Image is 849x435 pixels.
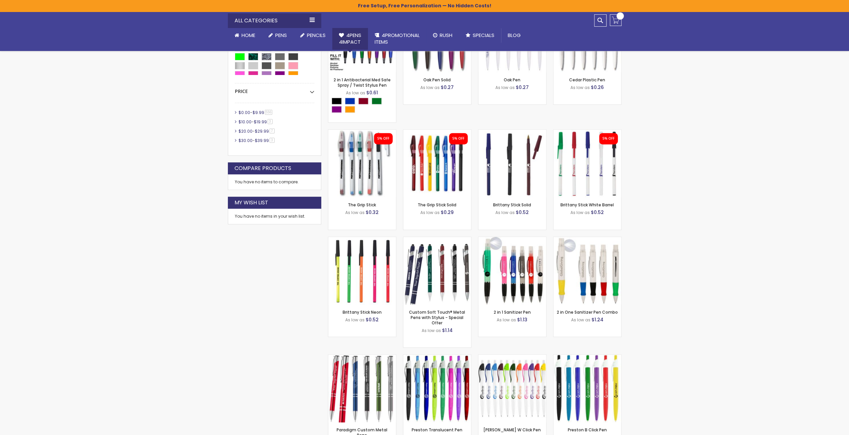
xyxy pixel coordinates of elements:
[420,85,440,90] span: As low as
[495,85,515,90] span: As low as
[483,427,541,433] a: [PERSON_NAME] W Click Pen
[516,84,529,91] span: $0.27
[494,309,531,315] a: 2 in 1 Sanitizer Pen
[591,84,604,91] span: $0.26
[270,128,275,133] span: 7
[403,237,471,305] img: Custom Soft Touch® Metal Pens with Stylus - Special Offer
[346,90,365,96] span: As low as
[343,309,382,315] a: Brittany Stick Neon
[332,28,368,50] a: 4Pens4impact
[478,354,546,360] a: Preston W Click Pen
[403,354,471,360] a: Preston Translucent Pen
[345,317,365,323] span: As low as
[268,119,273,124] span: 3
[403,237,471,242] a: Custom Soft Touch® Metal Pens with Stylus - Special Offer
[253,110,264,115] span: $9.99
[307,32,326,39] span: Pencils
[504,77,520,83] a: Oak Pen
[557,309,618,315] a: 2 in One Sanitizer Pen Combo
[553,354,621,360] a: Preston B Click Pen
[377,136,389,141] div: 5% OFF
[568,427,607,433] a: Preston B Click Pen
[275,32,287,39] span: Pens
[452,136,464,141] div: 5% OFF
[328,237,396,305] img: Brittany Stick Neon
[262,28,294,43] a: Pens
[409,309,465,326] a: Custom Soft Touch® Metal Pens with Stylus - Special Offer
[403,129,471,135] a: The Grip Stick Solid
[345,106,355,113] div: Orange
[478,237,546,305] img: 2 in 1 Sanitizer Pen
[255,128,269,134] span: $29.99
[426,28,459,43] a: Rush
[570,210,590,215] span: As low as
[412,427,462,433] a: Preston Translucent Pen
[328,237,396,242] a: Brittany Stick Neon
[239,128,253,134] span: $20.00
[235,214,314,219] div: You have no items in your wish list.
[440,32,452,39] span: Rush
[591,209,604,216] span: $0.52
[332,98,342,104] div: Black
[345,210,365,215] span: As low as
[418,202,456,208] a: The Grip Stick Solid
[497,317,516,323] span: As low as
[334,77,391,88] a: 2 in 1 Antibacterial Med Safe Spray / Twist Stylus Pen
[366,316,379,323] span: $0.52
[570,85,590,90] span: As low as
[328,354,396,360] a: Paradigm Plus Custom Metal Pens
[235,83,314,95] div: Price
[332,106,342,113] div: Purple
[239,138,253,143] span: $30.00
[422,328,441,333] span: As low as
[228,174,321,190] div: You have no items to compare.
[294,28,332,43] a: Pencils
[270,138,275,143] span: 3
[423,77,451,83] a: Oak Pen Solid
[228,13,321,28] div: All Categories
[516,209,529,216] span: $0.52
[501,28,527,43] a: Blog
[602,136,614,141] div: 5% OFF
[235,165,291,172] strong: Compare Products
[591,316,603,323] span: $1.24
[328,355,396,422] img: Paradigm Plus Custom Metal Pens
[254,119,267,125] span: $19.99
[228,28,262,43] a: Home
[553,130,621,197] img: Brittany Stick White Barrel
[478,237,546,242] a: 2 in 1 Sanitizer Pen
[265,110,273,115] span: 556
[239,110,250,115] span: $0.00
[366,89,378,96] span: $0.61
[560,202,614,208] a: Brittany Stick White Barrel
[242,32,255,39] span: Home
[237,110,275,115] a: $0.00-$9.99556
[403,355,471,422] img: Preston Translucent Pen
[571,317,590,323] span: As low as
[493,202,531,208] a: Brittany Stick Solid
[553,129,621,135] a: Brittany Stick White Barrel
[495,210,515,215] span: As low as
[508,32,521,39] span: Blog
[441,84,454,91] span: $0.27
[553,355,621,422] img: Preston B Click Pen
[517,316,527,323] span: $1.13
[237,119,275,125] a: $10.00-$19.993
[478,355,546,422] img: Preston W Click Pen
[328,129,396,135] a: The Grip Stick
[358,98,368,104] div: Burgundy
[478,130,546,197] img: Brittany Stick Solid
[403,130,471,197] img: The Grip Stick Solid
[372,98,382,104] div: Green
[553,237,621,305] img: 2 in One Sanitizer Pen Combo
[345,98,355,104] div: Blue
[569,77,605,83] a: Cedar Plastic Pen
[237,138,277,143] a: $30.00-$39.993
[553,237,621,242] a: 2 in One Sanitizer Pen Combo
[473,32,494,39] span: Specials
[478,129,546,135] a: Brittany Stick Solid
[420,210,440,215] span: As low as
[235,199,268,206] strong: My Wish List
[459,28,501,43] a: Specials
[368,28,426,50] a: 4PROMOTIONALITEMS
